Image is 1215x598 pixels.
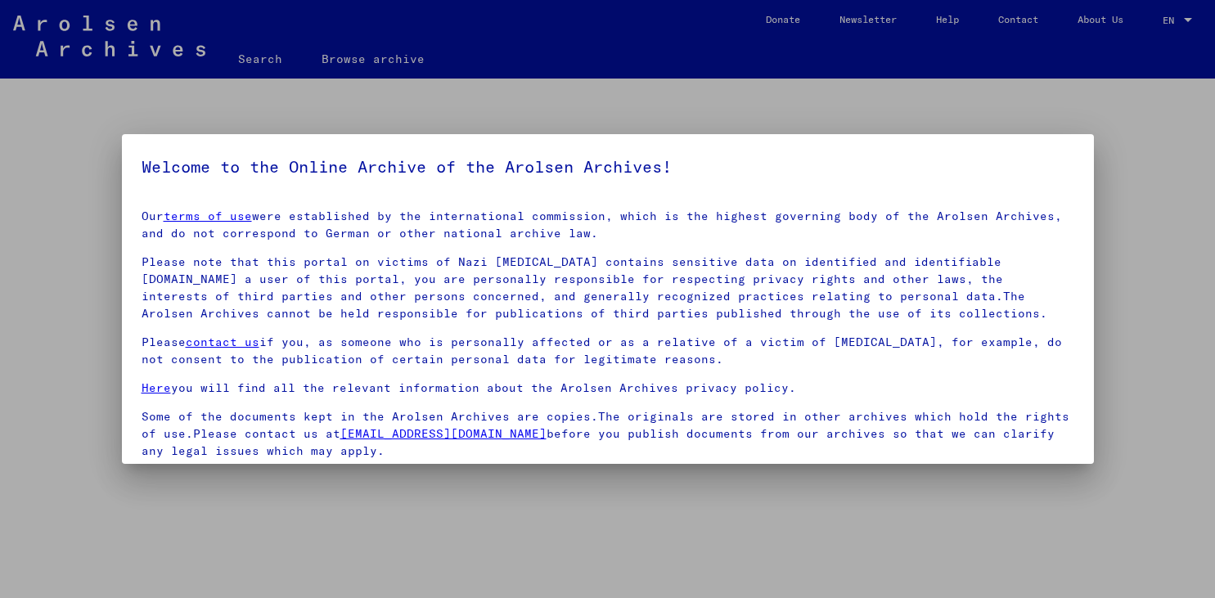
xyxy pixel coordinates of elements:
p: Some of the documents kept in the Arolsen Archives are copies.The originals are stored in other a... [142,408,1074,460]
p: Our were established by the international commission, which is the highest governing body of the ... [142,208,1074,242]
a: Here [142,380,171,395]
p: you will find all the relevant information about the Arolsen Archives privacy policy. [142,380,1074,397]
p: Please if you, as someone who is personally affected or as a relative of a victim of [MEDICAL_DAT... [142,334,1074,368]
a: terms of use [164,209,252,223]
a: contact us [186,335,259,349]
p: Please note that this portal on victims of Nazi [MEDICAL_DATA] contains sensitive data on identif... [142,254,1074,322]
a: [EMAIL_ADDRESS][DOMAIN_NAME] [340,426,547,441]
h5: Welcome to the Online Archive of the Arolsen Archives! [142,154,1074,180]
